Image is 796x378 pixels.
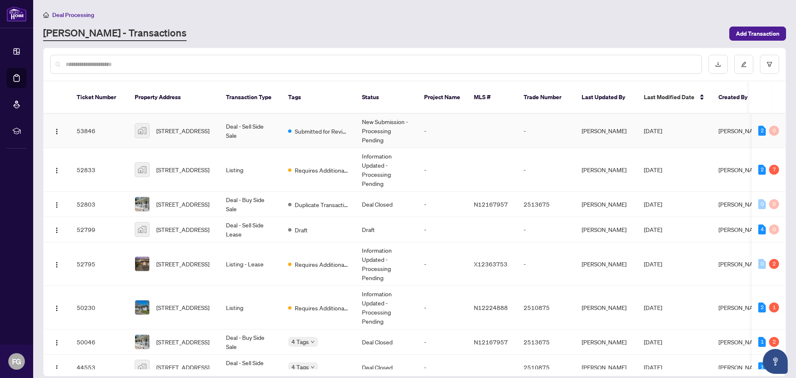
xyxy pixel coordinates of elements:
span: [PERSON_NAME] [718,363,763,371]
span: down [311,340,315,344]
td: Information Updated - Processing Pending [355,286,417,329]
td: 52803 [70,192,128,217]
img: Logo [53,365,60,371]
th: Ticket Number [70,81,128,114]
img: Logo [53,128,60,135]
span: [PERSON_NAME] [718,304,763,311]
span: Deal Processing [52,11,94,19]
td: Deal Closed [355,192,417,217]
div: 2 [769,259,779,269]
img: thumbnail-img [135,360,149,374]
td: - [417,286,467,329]
span: [STREET_ADDRESS] [156,200,209,209]
td: Listing [219,148,282,192]
td: - [517,242,575,286]
span: [STREET_ADDRESS] [156,259,209,268]
span: 4 Tags [291,337,309,346]
td: [PERSON_NAME] [575,286,637,329]
img: thumbnail-img [135,300,149,315]
th: Created By [712,81,762,114]
button: download [709,55,728,74]
button: Logo [50,335,63,349]
span: [PERSON_NAME] [718,338,763,346]
span: [PERSON_NAME] [718,166,763,173]
span: 4 Tags [291,362,309,372]
span: [STREET_ADDRESS] [156,165,209,174]
span: [DATE] [644,304,662,311]
span: X12363753 [474,260,507,268]
td: [PERSON_NAME] [575,329,637,355]
th: Transaction Type [219,81,282,114]
img: thumbnail-img [135,197,149,211]
span: Requires Additional Docs [295,166,349,175]
button: Logo [50,223,63,236]
img: logo [7,6,27,22]
span: [DATE] [644,260,662,268]
td: - [417,242,467,286]
span: Draft [295,225,308,234]
td: - [517,114,575,148]
td: 2513675 [517,192,575,217]
img: thumbnail-img [135,163,149,177]
span: Duplicate Transaction [295,200,349,209]
span: [STREET_ADDRESS] [156,337,209,346]
span: [PERSON_NAME] [718,226,763,233]
div: 1 [769,302,779,312]
td: - [417,217,467,242]
img: Logo [53,261,60,268]
button: Logo [50,198,63,211]
th: Project Name [417,81,467,114]
td: - [417,192,467,217]
span: [PERSON_NAME] [718,127,763,134]
td: - [517,148,575,192]
th: Last Updated By [575,81,637,114]
img: Logo [53,305,60,312]
span: [STREET_ADDRESS] [156,303,209,312]
img: Logo [53,167,60,174]
td: 50230 [70,286,128,329]
span: FG [12,356,21,367]
button: Logo [50,124,63,137]
td: 53846 [70,114,128,148]
span: Submitted for Review [295,127,349,136]
div: 0 [769,199,779,209]
span: [DATE] [644,166,662,173]
td: 52799 [70,217,128,242]
td: 52833 [70,148,128,192]
div: 1 [758,337,766,347]
img: Logo [53,227,60,234]
button: Add Transaction [729,27,786,41]
span: [DATE] [644,127,662,134]
td: New Submission - Processing Pending [355,114,417,148]
td: 50046 [70,329,128,355]
button: Logo [50,301,63,314]
td: 52795 [70,242,128,286]
span: N12167957 [474,338,508,346]
span: [STREET_ADDRESS] [156,363,209,372]
span: [STREET_ADDRESS] [156,225,209,234]
td: [PERSON_NAME] [575,242,637,286]
span: N12224888 [474,304,508,311]
td: Draft [355,217,417,242]
a: [PERSON_NAME] - Transactions [43,26,187,41]
div: 1 [758,362,766,372]
span: [DATE] [644,363,662,371]
div: 7 [769,165,779,175]
td: 2513675 [517,329,575,355]
span: [PERSON_NAME] [718,200,763,208]
th: Trade Number [517,81,575,114]
span: [DATE] [644,338,662,346]
div: 0 [769,224,779,234]
td: Deal - Buy Side Sale [219,329,282,355]
td: Listing [219,286,282,329]
td: - [417,329,467,355]
td: Deal - Sell Side Sale [219,114,282,148]
td: Information Updated - Processing Pending [355,148,417,192]
button: filter [760,55,779,74]
span: Requires Additional Docs [295,303,349,312]
img: thumbnail-img [135,335,149,349]
button: Logo [50,257,63,271]
td: Listing - Lease [219,242,282,286]
td: Deal Closed [355,329,417,355]
span: Last Modified Date [644,93,694,102]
